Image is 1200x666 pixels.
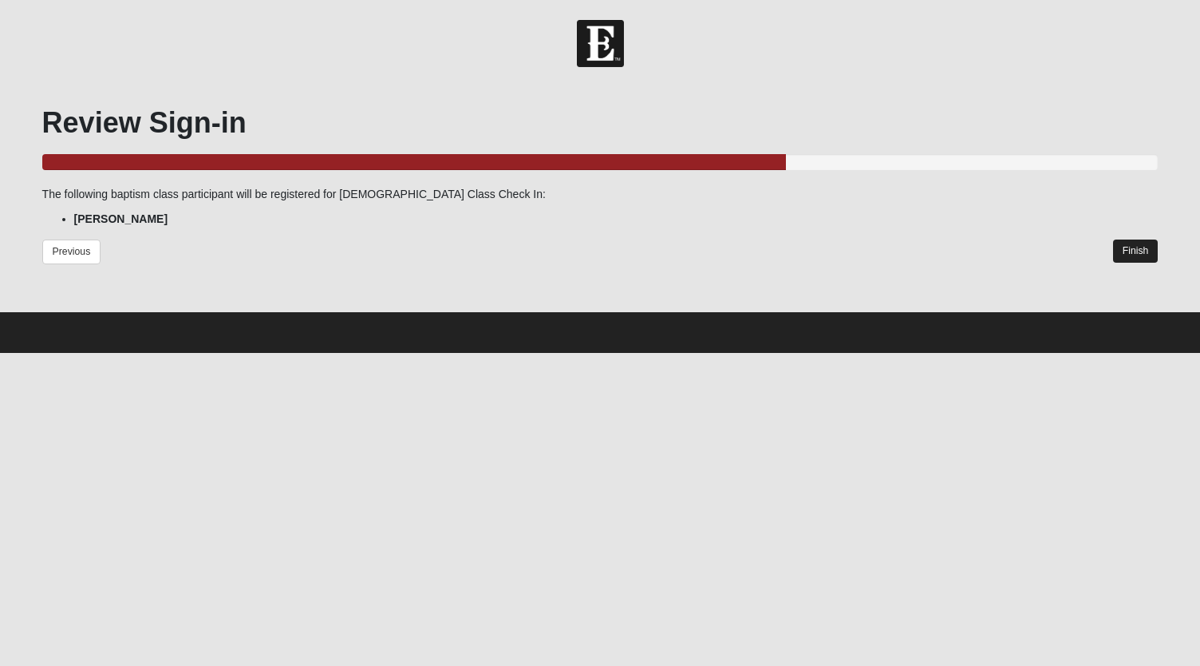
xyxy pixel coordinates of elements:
strong: [PERSON_NAME] [74,212,168,225]
a: Previous [42,240,101,264]
h1: Review Sign-in [42,105,1159,140]
p: The following baptism class participant will be registered for [DEMOGRAPHIC_DATA] Class Check In: [42,186,1159,203]
img: Church of Eleven22 Logo [577,20,624,67]
a: Finish [1113,240,1159,263]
